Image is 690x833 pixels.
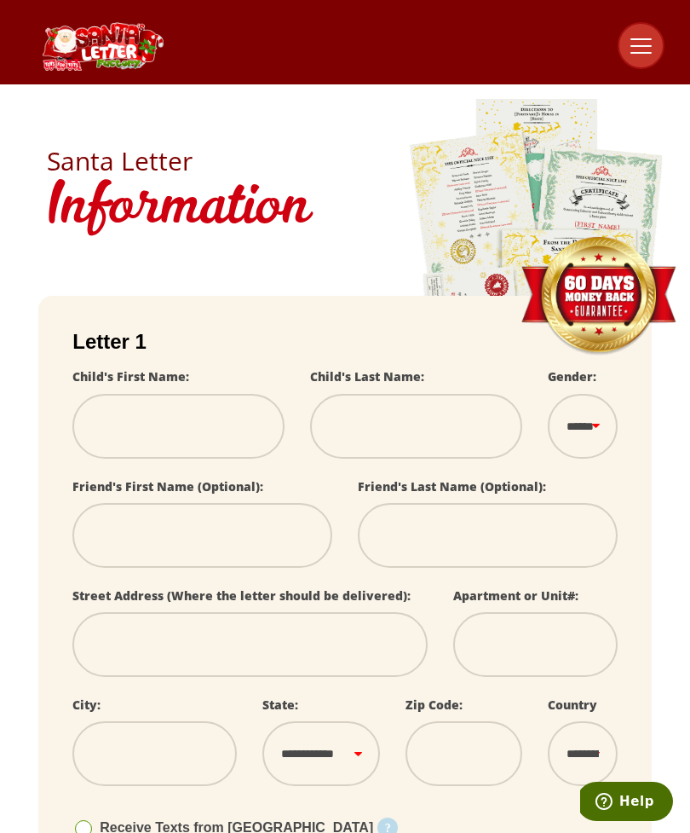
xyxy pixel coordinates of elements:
label: Street Address (Where the letter should be delivered): [72,587,411,604]
h2: Letter 1 [72,330,618,354]
label: Friend's Last Name (Optional): [358,478,546,495]
label: Child's Last Name: [310,368,424,385]
iframe: Opens a widget where you can find more information [580,782,673,824]
label: Zip Code: [405,697,463,713]
label: Child's First Name: [72,368,189,385]
img: Santa Letter Logo [38,22,166,71]
label: Country [548,697,597,713]
label: State: [262,697,298,713]
img: Money Back Guarantee [520,236,677,356]
label: Gender: [548,368,596,385]
label: Friend's First Name (Optional): [72,478,263,495]
label: Apartment or Unit#: [453,587,578,604]
label: City: [72,697,101,713]
h2: Santa Letter [47,148,643,174]
h1: Information [47,174,643,245]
